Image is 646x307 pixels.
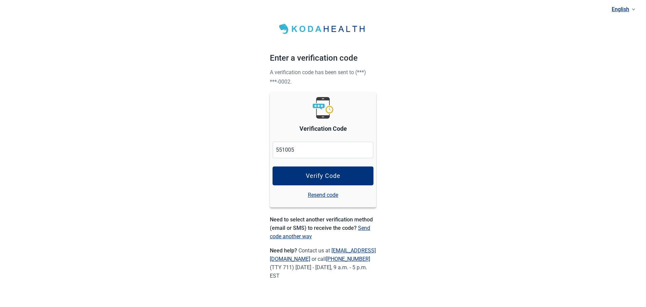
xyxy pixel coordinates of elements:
[308,191,338,199] a: Resend code
[632,8,635,11] span: down
[299,124,347,133] label: Verification Code
[306,173,340,179] div: Verify Code
[270,216,373,231] span: Need to select another verification method (email or SMS) to receive the code?
[273,142,373,158] input: Enter Code Here
[270,264,367,279] span: [DATE] - [DATE], 9 a.m. - 5 p.m. EST
[270,69,366,85] span: A verification code has been sent to (***) ***-0002.
[275,22,371,36] img: Koda Health
[270,52,376,67] h1: Enter a verification code
[270,8,376,294] main: Main content
[270,247,298,254] span: Need help?
[326,256,370,262] a: [PHONE_NUMBER]
[270,247,376,262] span: Contact us at
[273,166,373,185] button: Verify Code
[270,256,370,271] span: or call (TTY 711)
[609,4,638,15] a: Current language: English
[270,247,376,262] a: [EMAIL_ADDRESS][DOMAIN_NAME]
